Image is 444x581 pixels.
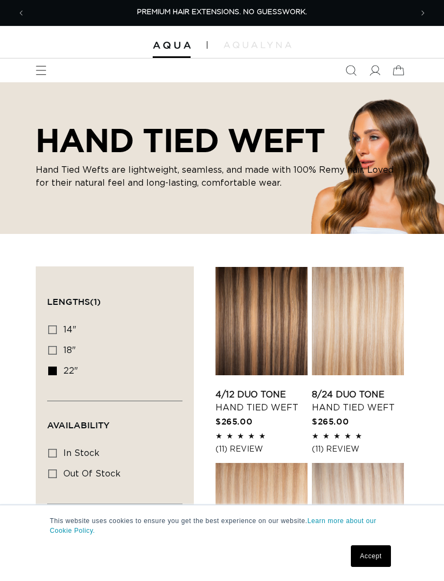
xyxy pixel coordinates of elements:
summary: Availability (0 selected) [47,401,182,440]
span: (1) [90,297,101,306]
span: PREMIUM HAIR EXTENSIONS. NO GUESSWORK. [137,9,307,16]
img: Aqua Hair Extensions [153,42,191,49]
summary: Lengths (1 selected) [47,278,182,317]
a: Accept [351,545,391,567]
summary: Menu [29,58,53,82]
a: 8/24 Duo Tone Hand Tied Weft [312,388,404,414]
span: 14" [63,325,76,334]
span: In stock [63,449,100,458]
h2: HAND TIED WEFT [36,121,408,159]
a: 4/12 Duo Tone Hand Tied Weft [216,388,308,414]
summary: Search [339,58,363,82]
span: 18" [63,346,76,355]
img: aqualyna.com [224,42,291,48]
p: This website uses cookies to ensure you get the best experience on our website. [50,516,394,536]
span: Lengths [47,297,101,306]
span: Out of stock [63,469,121,478]
button: Previous announcement [9,1,33,25]
p: Hand Tied Wefts are lightweight, seamless, and made with 100% Remy hair. Loved for their natural ... [36,164,408,190]
button: Next announcement [411,1,435,25]
span: 22" [63,367,78,375]
span: Availability [47,420,109,430]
